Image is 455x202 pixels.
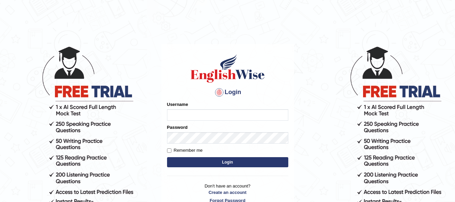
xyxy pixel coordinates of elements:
label: Username [167,101,188,108]
h4: Login [167,87,288,98]
label: Remember me [167,147,203,154]
img: Logo of English Wise sign in for intelligent practice with AI [189,53,266,84]
a: Create an account [167,189,288,196]
input: Remember me [167,148,171,153]
label: Password [167,124,188,131]
button: Login [167,157,288,167]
